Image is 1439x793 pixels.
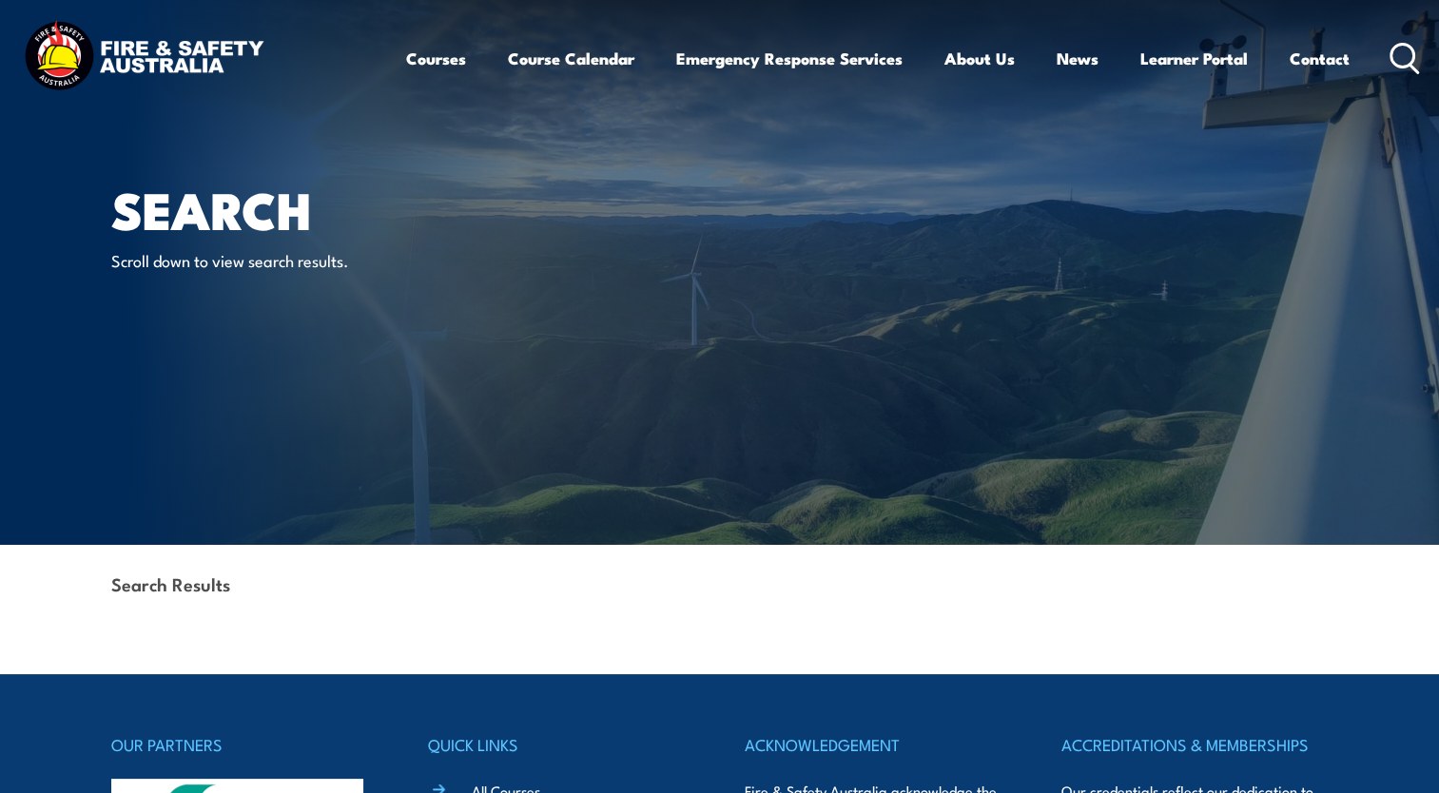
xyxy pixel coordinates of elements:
[1061,731,1328,758] h4: ACCREDITATIONS & MEMBERSHIPS
[508,33,634,84] a: Course Calendar
[1290,33,1350,84] a: Contact
[428,731,694,758] h4: QUICK LINKS
[1140,33,1248,84] a: Learner Portal
[111,186,581,231] h1: Search
[111,731,378,758] h4: OUR PARTNERS
[944,33,1015,84] a: About Us
[676,33,903,84] a: Emergency Response Services
[1057,33,1099,84] a: News
[745,731,1011,758] h4: ACKNOWLEDGEMENT
[406,33,466,84] a: Courses
[111,249,458,271] p: Scroll down to view search results.
[111,571,230,596] strong: Search Results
